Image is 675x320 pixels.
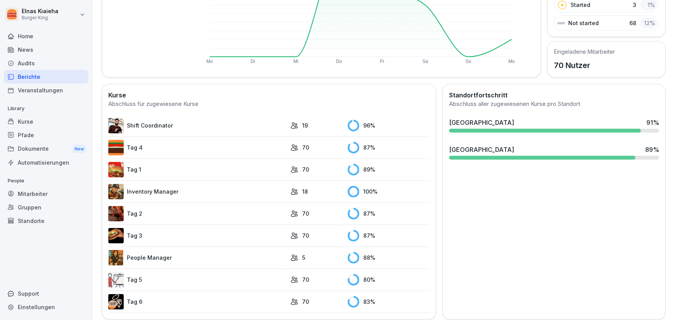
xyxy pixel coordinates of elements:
a: Berichte [4,70,88,83]
div: 88 % [348,252,430,264]
div: 87 % [348,230,430,242]
p: 68 [629,19,636,27]
div: New [73,145,86,153]
img: kxzo5hlrfunza98hyv09v55a.png [108,162,124,177]
h2: Standortfortschritt [449,90,659,100]
p: Burger King [22,15,58,20]
div: 89 % [645,145,659,154]
a: Veranstaltungen [4,83,88,97]
div: Abschluss für zugewiesene Kurse [108,100,430,109]
p: 3 [633,1,636,9]
p: 18 [302,187,308,196]
a: Standorte [4,214,88,228]
text: Mi [294,59,299,64]
a: Einstellungen [4,300,88,314]
img: hzkj8u8nkg09zk50ub0d0otk.png [108,206,124,221]
h5: Eingeladene Mitarbeiter [554,48,615,56]
a: Tag 5 [108,272,287,288]
text: Fr [380,59,384,64]
a: People Manager [108,250,287,266]
a: Mitarbeiter [4,187,88,201]
a: Tag 2 [108,206,287,221]
a: DokumenteNew [4,142,88,156]
img: q4kvd0p412g56irxfxn6tm8s.png [108,118,124,133]
p: 70 [302,165,309,174]
a: Tag 4 [108,140,287,155]
p: 70 [302,231,309,240]
p: Library [4,102,88,115]
img: vy1vuzxsdwx3e5y1d1ft51l0.png [108,272,124,288]
a: Audits [4,56,88,70]
h2: Kurse [108,90,430,100]
div: [GEOGRAPHIC_DATA] [449,118,514,127]
p: 19 [302,121,308,129]
text: Do [336,59,342,64]
div: Support [4,287,88,300]
p: 70 [302,298,309,306]
text: Di [251,59,255,64]
a: [GEOGRAPHIC_DATA]89% [446,142,662,163]
text: So [466,59,472,64]
text: Mo [509,59,515,64]
p: People [4,175,88,187]
img: o1h5p6rcnzw0lu1jns37xjxx.png [108,184,124,199]
div: 83 % [348,296,430,308]
text: Mo [207,59,213,64]
p: 5 [302,254,305,262]
p: Started [571,1,590,9]
div: 100 % [348,186,430,197]
div: 80 % [348,274,430,286]
p: 70 [302,209,309,218]
div: 87 % [348,208,430,220]
div: 12 % [640,17,657,29]
a: Automatisierungen [4,156,88,169]
a: Gruppen [4,201,88,214]
a: Tag 1 [108,162,287,177]
div: Dokumente [4,142,88,156]
a: Home [4,29,88,43]
p: 70 [302,143,309,151]
a: Pfade [4,128,88,142]
div: 87 % [348,142,430,153]
img: a35kjdk9hf9utqmhbz0ibbvi.png [108,140,124,155]
p: Not started [568,19,599,27]
div: 91 % [646,118,659,127]
div: [GEOGRAPHIC_DATA] [449,145,514,154]
a: Shift Coordinator [108,118,287,133]
div: 96 % [348,120,430,131]
div: 89 % [348,164,430,175]
a: News [4,43,88,56]
p: Elnas Kiaieha [22,8,58,15]
img: cq6tslmxu1pybroki4wxmcwi.png [108,228,124,243]
img: rvamvowt7cu6mbuhfsogl0h5.png [108,294,124,310]
p: 70 [302,276,309,284]
a: Tag 3 [108,228,287,243]
img: xc3x9m9uz5qfs93t7kmvoxs4.png [108,250,124,266]
a: Tag 6 [108,294,287,310]
p: 70 Nutzer [554,60,615,71]
a: Inventory Manager [108,184,287,199]
a: [GEOGRAPHIC_DATA]91% [446,115,662,136]
div: Abschluss aller zugewiesenen Kurse pro Standort [449,100,659,109]
a: Kurse [4,115,88,128]
text: Sa [423,59,429,64]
